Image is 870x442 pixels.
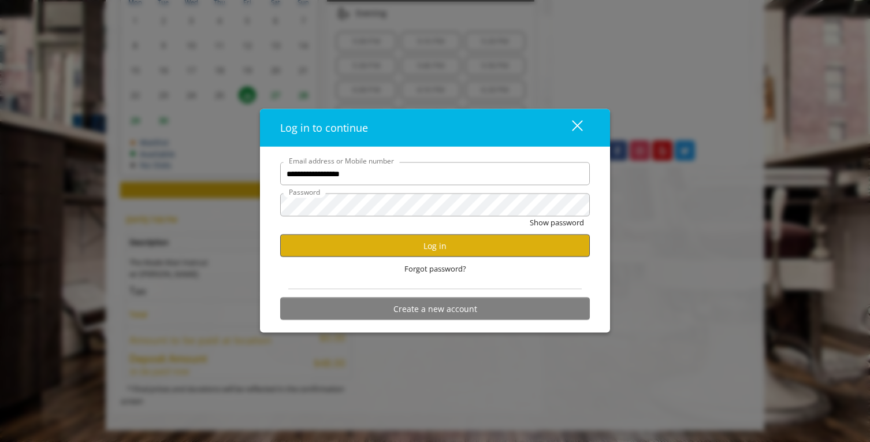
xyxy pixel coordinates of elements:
button: Log in [280,235,590,257]
input: Password [280,194,590,217]
span: Forgot password? [404,263,466,275]
input: Email address or Mobile number [280,162,590,185]
label: Password [283,187,326,198]
div: close dialog [559,119,582,136]
button: Show password [530,217,584,229]
button: close dialog [551,116,590,140]
button: Create a new account [280,298,590,320]
span: Log in to continue [280,121,368,135]
label: Email address or Mobile number [283,155,400,166]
